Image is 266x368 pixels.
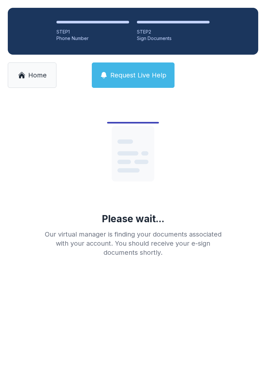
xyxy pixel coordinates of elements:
div: Our virtual manager is finding your documents associated with your account. You should receive yo... [40,230,226,257]
div: Phone Number [56,35,129,42]
span: Home [28,71,47,80]
span: Request Live Help [110,71,166,80]
div: STEP 1 [56,29,129,35]
div: Sign Documents [137,35,210,42]
div: STEP 2 [137,29,210,35]
div: Please wait... [102,213,164,225]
